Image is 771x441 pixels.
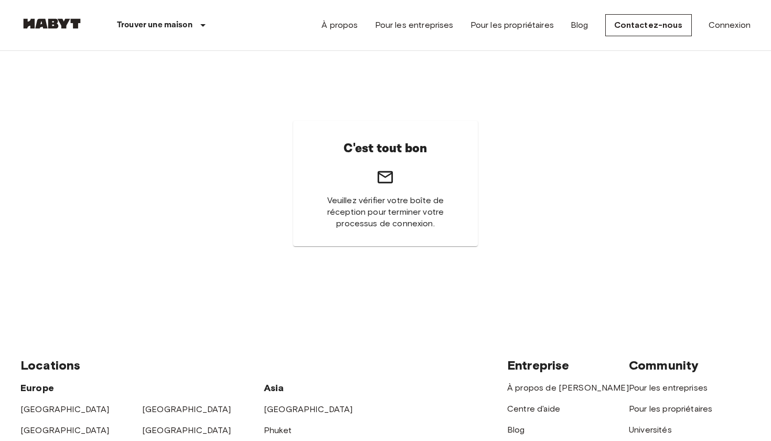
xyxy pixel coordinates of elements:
[629,425,672,435] a: Universités
[571,19,588,31] a: Blog
[507,358,570,373] span: Entreprise
[142,404,231,414] a: [GEOGRAPHIC_DATA]
[507,425,525,435] a: Blog
[709,19,751,31] a: Connexion
[605,14,692,36] a: Contactez-nous
[507,383,629,393] a: À propos de [PERSON_NAME]
[470,19,554,31] a: Pour les propriétaires
[344,138,427,160] h6: C'est tout bon
[117,19,192,31] p: Trouver une maison
[322,19,358,31] a: À propos
[264,382,284,394] span: Asia
[318,195,453,229] span: Veuillez vérifier votre boîte de réception pour terminer votre processus de connexion.
[20,382,54,394] span: Europe
[375,19,454,31] a: Pour les entreprises
[20,425,110,435] a: [GEOGRAPHIC_DATA]
[20,404,110,414] a: [GEOGRAPHIC_DATA]
[20,358,80,373] span: Locations
[629,383,708,393] a: Pour les entreprises
[264,404,353,414] a: [GEOGRAPHIC_DATA]
[264,425,292,435] a: Phuket
[507,404,560,414] a: Centre d'aide
[142,425,231,435] a: [GEOGRAPHIC_DATA]
[629,404,712,414] a: Pour les propriétaires
[629,358,699,373] span: Community
[20,18,83,29] img: Habyt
